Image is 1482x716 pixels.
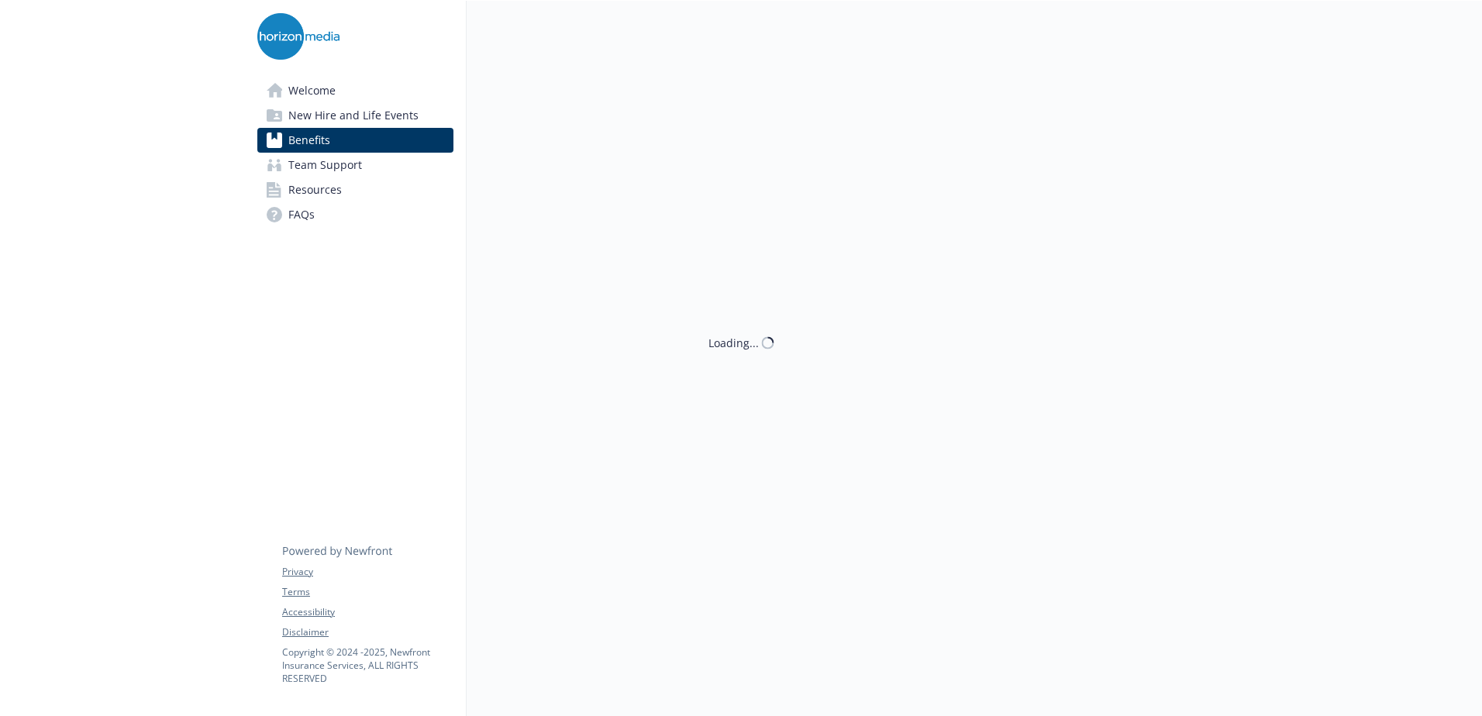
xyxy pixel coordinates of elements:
a: Terms [282,585,453,599]
span: Benefits [288,128,330,153]
span: New Hire and Life Events [288,103,419,128]
span: Team Support [288,153,362,177]
div: Loading... [708,335,759,351]
span: FAQs [288,202,315,227]
a: Disclaimer [282,625,453,639]
a: New Hire and Life Events [257,103,453,128]
a: FAQs [257,202,453,227]
a: Accessibility [282,605,453,619]
span: Resources [288,177,342,202]
a: Privacy [282,565,453,579]
a: Resources [257,177,453,202]
a: Benefits [257,128,453,153]
a: Welcome [257,78,453,103]
span: Welcome [288,78,336,103]
a: Team Support [257,153,453,177]
p: Copyright © 2024 - 2025 , Newfront Insurance Services, ALL RIGHTS RESERVED [282,645,453,685]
